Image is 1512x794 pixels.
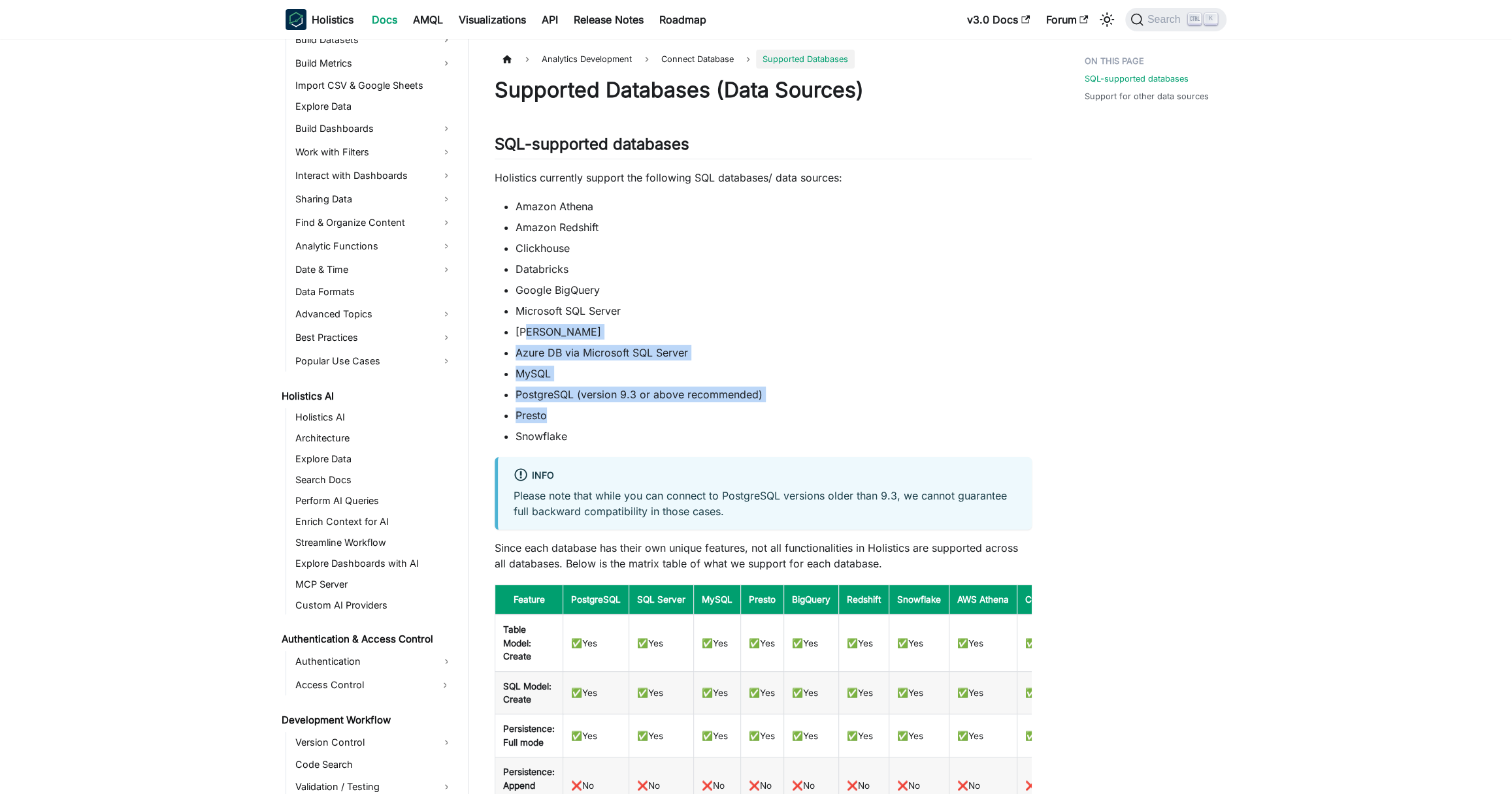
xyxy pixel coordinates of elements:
td: ✅Yes [839,671,889,714]
li: Microsoft SQL Server [516,303,1032,319]
button: Switch between dark and light mode (currently light mode) [1096,9,1117,30]
nav: Docs sidebar [272,39,468,794]
td: ✅Yes [889,671,949,714]
td: ✅Yes [629,671,694,714]
a: v3.0 Docs [959,9,1038,30]
a: Support for other data sources [1084,90,1208,103]
b: Holistics [312,12,353,27]
a: Authentication & Access Control [278,630,457,648]
a: Interact with Dashboards [291,165,457,186]
td: ✅Yes [1017,671,1079,714]
a: Enrich Context for AI [291,513,457,531]
th: Redshift [839,585,889,615]
p: Since each database has their own unique features, not all functionalities in Holistics are suppo... [495,540,1032,571]
a: Perform AI Queries [291,492,457,510]
li: [PERSON_NAME] [516,324,1032,340]
a: Date & Time [291,259,457,280]
kbd: K [1204,13,1217,25]
li: Clickhouse [516,240,1032,256]
h1: Supported Databases (Data Sources) [495,77,1032,103]
a: Data Formats [291,283,457,301]
th: Presto [741,585,784,615]
a: Holistics AI [278,387,457,405]
a: Find & Organize Content [291,212,457,233]
a: Development Workflow [278,711,457,729]
a: Custom AI Providers [291,596,457,614]
td: ✅Yes [949,714,1017,757]
a: Docs [364,9,405,30]
td: ✅Yes [694,671,741,714]
a: Build Metrics [291,53,457,74]
td: ✅Yes [889,714,949,757]
a: Forum [1038,9,1096,30]
a: Code Search [291,755,457,774]
a: API [534,9,566,30]
a: Roadmap [651,9,714,30]
td: ✅Yes [629,714,694,757]
th: AWS Athena [949,585,1017,615]
td: ✅Yes [839,714,889,757]
a: Advanced Topics [291,304,457,325]
td: ✅Yes [741,671,784,714]
a: Release Notes [566,9,651,30]
a: Build Datasets [291,29,457,50]
a: SQL-supported databases [1084,72,1188,85]
li: MySQL [516,366,1032,381]
p: Please note that while you can connect to PostgreSQL versions older than 9.3, we cannot guarantee... [514,488,1016,519]
a: AMQL [405,9,451,30]
a: Explore Data [291,450,457,468]
td: ✅Yes [741,614,784,671]
a: Sharing Data [291,189,457,210]
li: Snowflake [516,428,1032,444]
th: Snowflake [889,585,949,615]
td: ✅Yes [949,671,1017,714]
a: Analytic Functions [291,236,457,257]
a: Explore Data [291,97,457,116]
b: SQL Model: Create [503,681,551,705]
th: Feature [495,585,563,615]
a: MCP Server [291,575,457,594]
a: Best Practices [291,327,457,348]
td: ✅Yes [563,671,629,714]
th: Clickhouse [1017,585,1079,615]
td: ✅Yes [1017,714,1079,757]
button: Expand sidebar category 'Access Control' [433,675,457,695]
td: ✅Yes [784,714,839,757]
a: Access Control [291,675,433,695]
b: Table Model: Create [503,624,531,661]
a: Architecture [291,429,457,447]
a: Streamline Workflow [291,533,457,552]
td: ✅Yes [694,614,741,671]
th: SQL Server [629,585,694,615]
td: ✅Yes [784,614,839,671]
span: Search [1143,14,1189,25]
td: ✅Yes [741,714,784,757]
li: Presto [516,407,1032,423]
td: ✅Yes [889,614,949,671]
a: Work with Filters [291,142,457,163]
span: Connect Database [655,50,740,69]
td: ✅Yes [563,714,629,757]
li: Google BigQuery [516,282,1032,298]
a: Import CSV & Google Sheets [291,76,457,95]
a: Home page [495,50,519,69]
img: Holistics [286,9,306,30]
a: Holistics AI [291,408,457,426]
nav: Breadcrumbs [495,50,1032,69]
li: Databricks [516,261,1032,277]
li: PostgreSQL (version 9.3 or above recommended) [516,387,1032,402]
th: BigQuery [784,585,839,615]
a: Authentication [291,651,457,672]
span: Analytics Development [535,50,638,69]
li: Amazon Redshift [516,219,1032,235]
td: ✅Yes [949,614,1017,671]
li: Azure DB via Microsoft SQL Server [516,345,1032,360]
h2: SQL-supported databases [495,135,1032,159]
a: Search Docs [291,471,457,489]
th: PostgreSQL [563,585,629,615]
a: HolisticsHolistics [286,9,353,30]
button: Search (Ctrl+K) [1125,8,1226,31]
a: Version Control [291,732,457,753]
b: Persistence: Full mode [503,723,555,747]
p: Holistics currently support the following SQL databases/ data sources: [495,170,1032,185]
